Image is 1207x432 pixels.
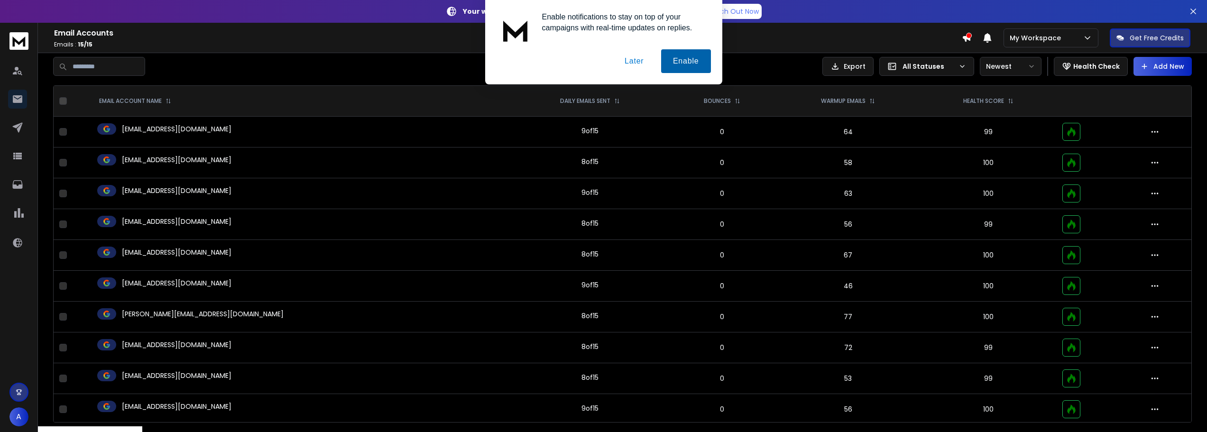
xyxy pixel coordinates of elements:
[581,249,599,259] div: 8 of 15
[674,158,770,167] p: 0
[921,147,1057,178] td: 100
[581,188,599,197] div: 9 of 15
[560,97,610,105] p: DAILY EMAILS SENT
[704,97,731,105] p: BOUNCES
[122,248,231,257] p: [EMAIL_ADDRESS][DOMAIN_NAME]
[1172,399,1195,422] iframe: Intercom live chat
[122,217,231,226] p: [EMAIL_ADDRESS][DOMAIN_NAME]
[122,186,231,195] p: [EMAIL_ADDRESS][DOMAIN_NAME]
[581,342,599,351] div: 8 of 15
[674,127,770,137] p: 0
[581,157,599,166] div: 8 of 15
[9,407,28,426] button: A
[581,280,599,290] div: 9 of 15
[122,278,231,288] p: [EMAIL_ADDRESS][DOMAIN_NAME]
[821,97,866,105] p: WARMUP EMAILS
[776,240,920,271] td: 67
[581,311,599,321] div: 8 of 15
[921,240,1057,271] td: 100
[921,302,1057,332] td: 100
[99,97,171,105] div: EMAIL ACCOUNT NAME
[674,281,770,291] p: 0
[122,155,231,165] p: [EMAIL_ADDRESS][DOMAIN_NAME]
[776,178,920,209] td: 63
[581,219,599,228] div: 8 of 15
[4,4,19,30] div: Intercom
[122,124,231,134] p: [EMAIL_ADDRESS][DOMAIN_NAME]
[921,209,1057,240] td: 99
[776,271,920,302] td: 46
[4,4,19,30] div: Close Intercom Messenger
[4,4,19,30] div: Intercom messenger
[776,302,920,332] td: 77
[921,332,1057,363] td: 99
[674,404,770,414] p: 0
[497,11,534,49] img: notification icon
[661,49,711,73] button: Enable
[921,394,1057,425] td: 100
[581,404,599,413] div: 9 of 15
[122,402,231,411] p: [EMAIL_ADDRESS][DOMAIN_NAME]
[674,374,770,383] p: 0
[581,126,599,136] div: 9 of 15
[776,209,920,240] td: 56
[674,220,770,229] p: 0
[776,332,920,363] td: 72
[122,309,284,319] p: [PERSON_NAME][EMAIL_ADDRESS][DOMAIN_NAME]
[613,49,655,73] button: Later
[674,189,770,198] p: 0
[776,363,920,394] td: 53
[122,340,231,349] p: [EMAIL_ADDRESS][DOMAIN_NAME]
[581,373,599,382] div: 8 of 15
[921,363,1057,394] td: 99
[921,117,1057,147] td: 99
[674,343,770,352] p: 0
[921,271,1057,302] td: 100
[674,312,770,322] p: 0
[921,178,1057,209] td: 100
[122,371,231,380] p: [EMAIL_ADDRESS][DOMAIN_NAME]
[776,147,920,178] td: 58
[776,117,920,147] td: 64
[963,97,1004,105] p: HEALTH SCORE
[776,394,920,425] td: 56
[534,11,711,33] div: Enable notifications to stay on top of your campaigns with real-time updates on replies.
[674,250,770,260] p: 0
